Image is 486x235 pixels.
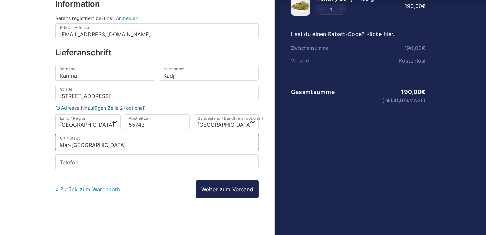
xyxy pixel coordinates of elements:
[55,15,114,21] span: Bereits registriert bei uns?
[291,89,336,95] th: Gesamtsumme
[405,3,426,9] bdi: 190,00
[316,4,326,14] button: Decrement
[54,105,260,110] a: Adresse hinzufügen Zeile 2 (optional)
[401,88,425,95] bdi: 190,00
[422,3,426,9] span: €
[55,65,155,81] input: Vorname
[404,45,425,51] bdi: 190,00
[336,98,425,103] small: (inkl. MwSt.)
[422,88,425,95] span: €
[55,85,259,101] input: Straße
[55,49,259,57] h3: Lieferanschrift
[124,114,189,130] input: Postleitzahl
[336,4,346,14] button: Increment
[291,58,336,63] th: Versand
[116,15,140,21] a: Anmelden.
[406,97,409,103] span: €
[55,23,259,39] input: E-Mail-Adresse
[55,134,259,150] input: Ort / Stadt
[291,45,336,51] th: Zwischensumme
[55,186,121,193] a: « Zurück zum Warenkorb
[422,45,425,51] span: €
[393,97,409,103] span: 31,67
[291,31,395,37] a: Hast du einen Rabatt-Code? Klicke hier.
[159,65,259,81] input: Nachname
[55,154,259,170] input: Telefon
[336,58,426,64] td: Kostenlos!
[196,180,259,198] a: Weiter zum Versand
[326,7,336,11] a: Edit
